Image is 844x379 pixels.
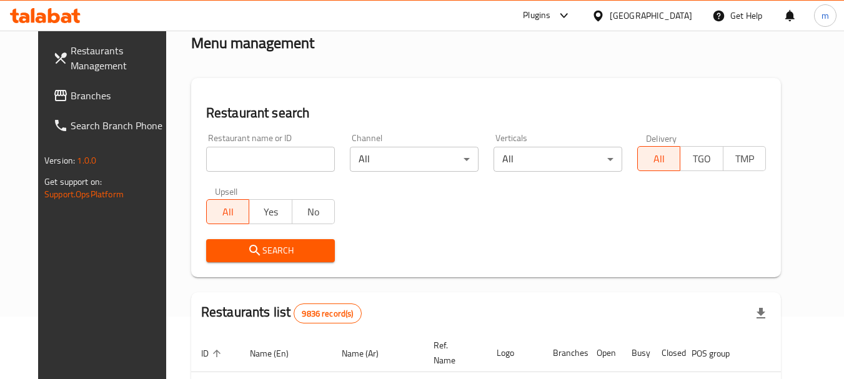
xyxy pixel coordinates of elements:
[206,104,766,122] h2: Restaurant search
[292,199,335,224] button: No
[215,187,238,195] label: Upsell
[610,9,692,22] div: [GEOGRAPHIC_DATA]
[622,334,652,372] th: Busy
[728,150,761,168] span: TMP
[294,308,360,320] span: 9836 record(s)
[249,199,292,224] button: Yes
[250,346,305,361] span: Name (En)
[43,81,179,111] a: Branches
[822,9,829,22] span: m
[637,146,680,171] button: All
[71,88,169,103] span: Branches
[543,334,587,372] th: Branches
[191,33,314,53] h2: Menu management
[43,111,179,140] a: Search Branch Phone
[434,338,472,368] span: Ref. Name
[43,36,179,81] a: Restaurants Management
[216,243,325,258] span: Search
[294,303,361,323] div: Total records count
[212,203,244,221] span: All
[206,239,335,262] button: Search
[746,298,776,328] div: Export file
[77,152,96,169] span: 1.0.0
[206,199,249,224] button: All
[342,346,395,361] span: Name (Ar)
[646,134,677,142] label: Delivery
[652,334,682,372] th: Closed
[643,150,675,168] span: All
[680,146,723,171] button: TGO
[723,146,766,171] button: TMP
[71,118,169,133] span: Search Branch Phone
[297,203,330,221] span: No
[487,334,543,372] th: Logo
[692,346,746,361] span: POS group
[685,150,718,168] span: TGO
[587,334,622,372] th: Open
[206,147,335,172] input: Search for restaurant name or ID..
[44,186,124,202] a: Support.OpsPlatform
[201,303,362,323] h2: Restaurants list
[201,346,225,361] span: ID
[350,147,479,172] div: All
[494,147,622,172] div: All
[254,203,287,221] span: Yes
[44,152,75,169] span: Version:
[44,174,102,190] span: Get support on:
[71,43,169,73] span: Restaurants Management
[523,8,550,23] div: Plugins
